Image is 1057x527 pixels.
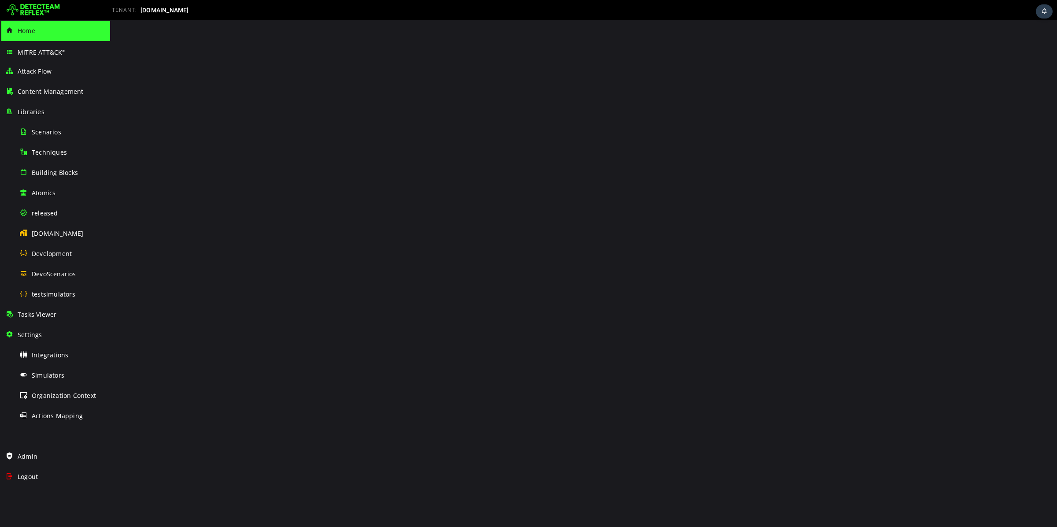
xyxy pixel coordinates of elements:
[32,128,61,136] span: Scenarios
[18,48,65,56] span: MITRE ATT&CK
[112,7,137,13] span: TENANT:
[32,189,55,197] span: Atomics
[18,87,84,96] span: Content Management
[32,270,76,278] span: DevoScenarios
[32,351,68,359] span: Integrations
[32,412,83,420] span: Actions Mapping
[140,7,189,14] span: [DOMAIN_NAME]
[18,26,35,35] span: Home
[32,371,64,379] span: Simulators
[18,452,37,460] span: Admin
[7,3,60,17] img: Detecteam logo
[32,148,67,156] span: Techniques
[32,391,96,400] span: Organization Context
[32,168,78,177] span: Building Blocks
[32,209,58,217] span: released
[18,108,44,116] span: Libraries
[62,49,65,53] sup: ®
[1036,4,1053,19] div: Task Notifications
[32,290,75,298] span: testsimulators
[18,310,56,319] span: Tasks Viewer
[18,472,38,481] span: Logout
[32,229,84,238] span: [DOMAIN_NAME]
[32,249,72,258] span: Development
[18,330,42,339] span: Settings
[18,67,52,75] span: Attack Flow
